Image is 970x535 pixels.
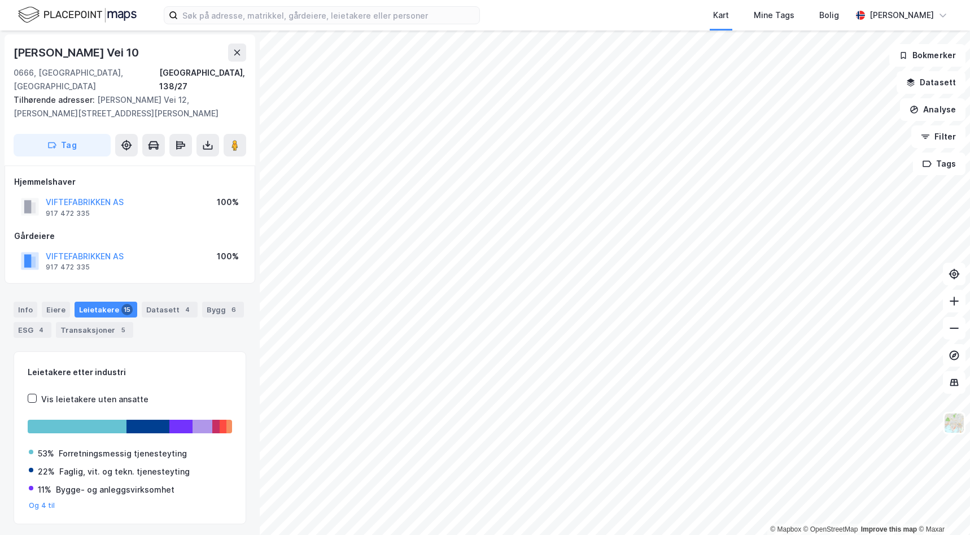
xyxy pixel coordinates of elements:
[59,447,187,460] div: Forretningsmessig tjenesteyting
[56,322,133,338] div: Transaksjoner
[42,302,70,317] div: Eiere
[28,366,232,379] div: Leietakere etter industri
[869,8,934,22] div: [PERSON_NAME]
[754,8,794,22] div: Mine Tags
[14,175,246,189] div: Hjemmelshaver
[900,98,965,121] button: Analyse
[14,44,141,62] div: [PERSON_NAME] Vei 10
[121,304,133,315] div: 15
[29,501,55,510] button: Og 4 til
[14,229,246,243] div: Gårdeiere
[38,465,55,479] div: 22%
[178,7,479,24] input: Søk på adresse, matrikkel, gårdeiere, leietakere eller personer
[41,393,148,406] div: Vis leietakere uten ansatte
[38,447,54,460] div: 53%
[914,481,970,535] div: Kontrollprogram for chat
[217,195,239,209] div: 100%
[36,324,47,336] div: 4
[889,44,965,67] button: Bokmerker
[914,481,970,535] iframe: Chat Widget
[861,525,917,533] a: Improve this map
[159,66,246,93] div: [GEOGRAPHIC_DATA], 138/27
[182,304,193,315] div: 4
[943,412,965,434] img: Z
[14,302,37,317] div: Info
[217,250,239,263] div: 100%
[911,125,965,148] button: Filter
[913,153,965,175] button: Tags
[18,5,137,25] img: logo.f888ab2527a4732fd821a326f86c7f29.svg
[14,93,237,120] div: [PERSON_NAME] Vei 12, [PERSON_NAME][STREET_ADDRESS][PERSON_NAME]
[228,304,239,315] div: 6
[897,71,965,94] button: Datasett
[14,322,51,338] div: ESG
[819,8,839,22] div: Bolig
[713,8,729,22] div: Kart
[202,302,244,317] div: Bygg
[75,302,137,317] div: Leietakere
[803,525,858,533] a: OpenStreetMap
[770,525,801,533] a: Mapbox
[46,209,90,218] div: 917 472 335
[142,302,198,317] div: Datasett
[14,66,159,93] div: 0666, [GEOGRAPHIC_DATA], [GEOGRAPHIC_DATA]
[14,134,111,156] button: Tag
[14,95,97,105] span: Tilhørende adresser:
[46,263,90,272] div: 917 472 335
[59,465,190,479] div: Faglig, vit. og tekn. tjenesteyting
[38,483,51,497] div: 11%
[56,483,174,497] div: Bygge- og anleggsvirksomhet
[117,324,129,336] div: 5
